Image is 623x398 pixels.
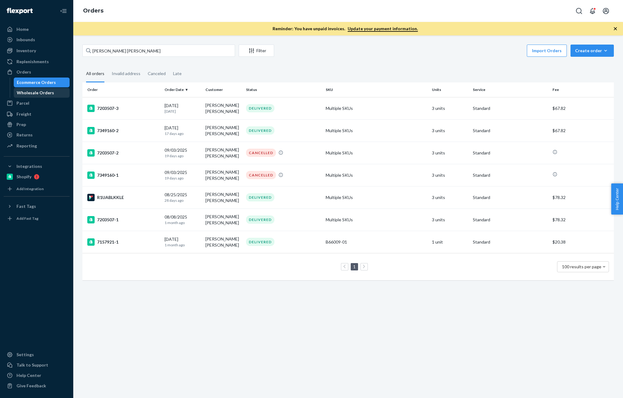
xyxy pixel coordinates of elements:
div: 7349160-1 [87,172,160,179]
th: Units [429,82,470,97]
p: Standard [473,128,548,134]
td: $20.38 [550,231,614,253]
button: Create order [570,45,614,57]
td: [PERSON_NAME] [PERSON_NAME] [203,208,244,231]
td: 3 units [429,208,470,231]
div: 7203507-1 [87,216,160,223]
a: Home [4,24,70,34]
button: Open notifications [586,5,599,17]
div: 7203507-3 [87,105,160,112]
div: DELIVERED [246,238,274,246]
div: DELIVERED [246,193,274,201]
p: 1 month ago [165,220,200,225]
a: Freight [4,109,70,119]
a: Add Fast Tag [4,214,70,223]
div: 09/03/2025 [165,169,200,181]
p: 28 days ago [165,198,200,203]
div: All orders [86,66,104,82]
div: Returns [16,132,33,138]
div: Create order [575,48,609,54]
a: Shopify [4,172,70,182]
div: Wholesale Orders [17,90,54,96]
div: 09/03/2025 [165,147,200,158]
a: Add Integration [4,184,70,194]
a: Prep [4,120,70,129]
div: Parcel [16,100,29,106]
a: Returns [4,130,70,140]
td: $67.82 [550,97,614,119]
ol: breadcrumbs [78,2,108,20]
div: Talk to Support [16,362,48,368]
div: Replenishments [16,59,49,65]
p: 17 days ago [165,131,200,136]
button: Close Navigation [57,5,70,17]
a: Orders [4,67,70,77]
td: [PERSON_NAME] [PERSON_NAME] [203,142,244,164]
p: Standard [473,194,548,201]
button: Help Center [611,183,623,215]
div: Canceled [148,66,166,81]
a: Wholesale Orders [14,88,70,98]
div: [DATE] [165,103,200,114]
div: DELIVERED [246,126,274,135]
p: Standard [473,239,548,245]
div: Home [16,26,29,32]
div: Late [173,66,182,81]
div: CANCELLED [246,171,276,179]
div: Customer [205,87,241,92]
div: 08/25/2025 [165,192,200,203]
th: Order [82,82,162,97]
div: Invalid address [112,66,140,81]
td: [PERSON_NAME] [PERSON_NAME] [203,97,244,119]
p: 19 days ago [165,153,200,158]
td: Multiple SKUs [323,142,429,164]
td: Multiple SKUs [323,164,429,186]
td: [PERSON_NAME] [PERSON_NAME] [203,119,244,142]
th: Status [244,82,323,97]
div: Reporting [16,143,37,149]
td: 3 units [429,142,470,164]
td: [PERSON_NAME] [PERSON_NAME] [203,186,244,208]
th: Order Date [162,82,203,97]
td: 3 units [429,186,470,208]
a: Help Center [4,371,70,380]
div: 08/08/2025 [165,214,200,225]
p: Reminder: You have unpaid invoices. [273,26,418,32]
div: Ecommerce Orders [17,79,56,85]
div: Inventory [16,48,36,54]
p: [DATE] [165,109,200,114]
button: Integrations [4,161,70,171]
a: Settings [4,350,70,360]
div: Prep [16,121,26,128]
div: Help Center [16,372,41,378]
button: Fast Tags [4,201,70,211]
div: Filter [239,48,274,54]
div: Add Fast Tag [16,216,38,221]
button: Open Search Box [573,5,585,17]
button: Open account menu [600,5,612,17]
div: Add Integration [16,186,44,191]
td: Multiple SKUs [323,97,429,119]
div: Give Feedback [16,383,46,389]
div: Shopify [16,174,31,180]
td: 3 units [429,164,470,186]
a: Replenishments [4,57,70,67]
a: Update your payment information. [348,26,418,32]
a: Parcel [4,98,70,108]
div: 7349160-2 [87,127,160,134]
div: CANCELLED [246,149,276,157]
td: [PERSON_NAME] [PERSON_NAME] [203,164,244,186]
div: Integrations [16,163,42,169]
a: Orders [83,7,103,14]
div: R1UABLKKLE [87,194,160,201]
p: Standard [473,217,548,223]
div: B66009-01 [326,239,427,245]
a: Inbounds [4,35,70,45]
p: 1 month ago [165,242,200,248]
p: Standard [473,150,548,156]
button: Import Orders [527,45,567,57]
a: Page 1 is your current page [352,264,357,269]
td: $78.32 [550,186,614,208]
div: [DATE] [165,236,200,248]
td: 3 units [429,119,470,142]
